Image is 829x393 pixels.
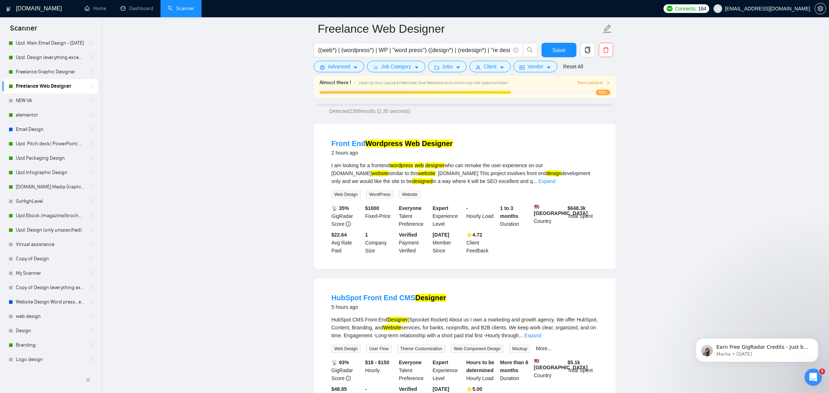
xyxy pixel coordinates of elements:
[365,386,367,392] b: -
[527,63,543,70] span: Vendor
[331,232,347,238] b: $22.64
[89,299,94,305] span: holder
[16,122,84,137] a: Email Design
[365,232,368,238] b: 1
[346,376,351,381] span: info-circle
[16,108,84,122] a: elementor
[466,232,482,238] b: ⭐️ 4.72
[667,6,672,12] img: upwork-logo.png
[603,24,612,33] span: edit
[85,5,106,12] a: homeHome
[451,345,504,353] span: Web Component Design
[465,358,499,382] div: Hourly Load
[456,65,461,70] span: caret-down
[16,223,84,237] a: Upd. Design (only unspecified)
[405,140,420,147] mark: Web
[414,163,424,168] mark: web
[89,170,94,175] span: holder
[346,221,351,227] span: info-circle
[331,294,446,302] a: HubSpot Front End CMSDesigner
[366,345,391,353] span: User Flow
[606,81,610,85] span: right
[314,61,364,72] button: settingAdvancedcaret-down
[364,204,398,228] div: Fixed-Price
[16,180,84,194] a: [DOMAIN_NAME] Media Graphics
[168,5,194,12] a: searchScanner
[89,256,94,262] span: holder
[577,79,610,86] button: Train Laziza AI
[513,61,557,72] button: idcardVendorcaret-down
[415,294,446,302] mark: Designer
[89,127,94,132] span: holder
[365,205,379,211] b: $ 1000
[599,47,613,53] span: delete
[431,358,465,382] div: Experience Level
[16,36,84,50] a: Upd. Main Email Design - [DATE]
[16,50,84,65] a: Upd. Design (everything except unspecified)
[331,161,598,185] div: I am looking for a frontend who can remake the user experience on our [DOMAIN_NAME] similar to th...
[432,386,449,392] b: [DATE]
[466,386,482,392] b: ⭐️ 5.00
[432,205,448,211] b: Expert
[89,112,94,118] span: holder
[513,48,518,52] span: info-circle
[484,63,497,70] span: Client
[16,237,84,252] a: Virtual assistance
[89,155,94,161] span: holder
[519,333,523,338] span: ...
[414,65,419,70] span: caret-down
[388,317,408,323] mark: Designer
[16,280,84,295] a: Copy of Design (everything except unspecified)
[324,107,415,115] span: Detected 2399 results (2.35 seconds)
[675,5,697,13] span: Connects:
[16,252,84,266] a: Copy of Design
[331,205,349,211] b: 📡 35%
[466,360,494,373] b: Hours to be determined
[89,357,94,362] span: holder
[364,231,398,255] div: Company Size
[476,65,481,70] span: user
[398,231,431,255] div: Payment Verified
[399,232,417,238] b: Verified
[538,178,555,184] a: Expand
[16,338,84,352] a: Branding
[815,6,826,12] span: setting
[365,360,389,365] b: $18 - $150
[397,345,445,353] span: Theme Customization
[442,63,453,70] span: Jobs
[367,61,425,72] button: barsJob Categorycaret-down
[500,360,529,373] b: More than 6 months
[533,178,537,184] span: ...
[523,47,537,53] span: search
[581,47,594,53] span: copy
[542,43,576,57] button: Save
[328,63,350,70] span: Advanced
[465,204,499,228] div: Hourly Load
[499,65,504,70] span: caret-down
[89,213,94,219] span: holder
[353,65,358,70] span: caret-down
[399,191,420,198] span: Website
[364,358,398,382] div: Hourly
[509,345,530,353] span: Mockup
[466,205,468,211] b: -
[819,369,825,374] span: 5
[372,170,389,176] mark: website
[431,204,465,228] div: Experience Level
[16,165,84,180] a: Upd.Infographic Design
[89,69,94,75] span: holder
[520,65,525,70] span: idcard
[563,63,583,70] a: Reset All
[318,46,510,55] input: Search Freelance Jobs...
[580,43,595,57] button: copy
[89,98,94,104] span: holder
[434,65,439,70] span: folder
[89,227,94,233] span: holder
[398,358,431,382] div: Talent Preference
[534,204,588,216] b: [GEOGRAPHIC_DATA]
[330,358,364,382] div: GigRadar Score
[500,205,518,219] b: 1 to 3 months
